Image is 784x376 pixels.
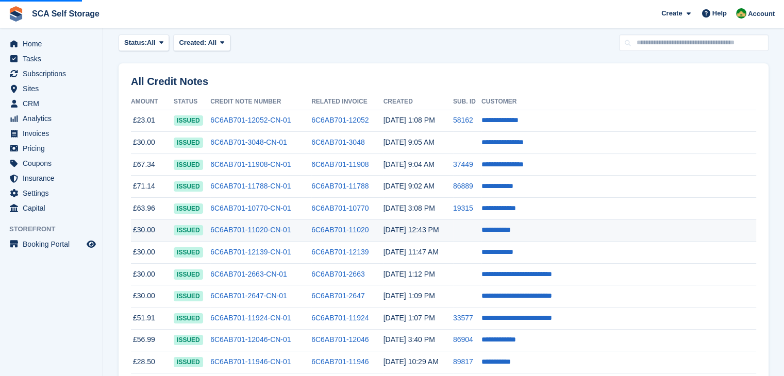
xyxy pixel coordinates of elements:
[311,94,383,110] th: Related Invoice
[174,269,203,280] span: issued
[311,292,365,300] a: 6C6AB701-2647
[5,111,97,126] a: menu
[311,335,369,344] a: 6C6AB701-12046
[8,6,24,22] img: stora-icon-8386f47178a22dfd0bd8f6a31ec36ba5ce8667c1dd55bd0f319d3a0aa187defe.svg
[174,138,203,148] span: issued
[147,38,156,48] span: All
[174,203,203,214] span: issued
[210,138,287,146] a: 6C6AB701-3048-CN-01
[131,307,174,330] td: £51.91
[5,52,97,66] a: menu
[210,160,291,168] a: 6C6AB701-11908-CN-01
[131,110,174,132] td: £23.01
[210,182,291,190] a: 6C6AB701-11788-CN-01
[173,35,230,52] button: Created: All
[383,226,439,234] time: 2025-08-11 11:43:28 UTC
[311,116,369,124] a: 6C6AB701-12052
[453,204,473,212] a: 19315
[383,314,435,322] time: 2025-08-09 12:07:14 UTC
[5,96,97,111] a: menu
[131,132,174,154] td: £30.00
[23,156,85,170] span: Coupons
[174,291,203,301] span: issued
[174,181,203,192] span: issued
[210,270,287,278] a: 6C6AB701-2663-CN-01
[210,248,291,256] a: 6C6AB701-12139-CN-01
[23,37,85,51] span: Home
[210,357,291,366] a: 6C6AB701-11946-CN-01
[124,38,147,48] span: Status:
[5,126,97,141] a: menu
[311,270,365,278] a: 6C6AB701-2663
[210,335,291,344] a: 6C6AB701-12046-CN-01
[5,66,97,81] a: menu
[23,66,85,81] span: Subscriptions
[453,116,473,124] a: 58162
[23,171,85,185] span: Insurance
[311,138,365,146] a: 6C6AB701-3048
[453,182,473,190] a: 86889
[131,242,174,264] td: £30.00
[174,247,203,258] span: issued
[311,182,369,190] a: 6C6AB701-11788
[453,357,473,366] a: 89817
[5,141,97,156] a: menu
[712,8,727,19] span: Help
[383,357,439,366] time: 2025-08-08 09:29:47 UTC
[5,81,97,96] a: menu
[210,204,291,212] a: 6C6AB701-10770-CN-01
[131,351,174,373] td: £28.50
[131,285,174,307] td: £30.00
[383,204,435,212] time: 2025-08-11 14:08:07 UTC
[311,314,369,322] a: 6C6AB701-11924
[481,94,756,110] th: Customer
[453,160,473,168] a: 37449
[23,201,85,215] span: Capital
[131,263,174,285] td: £30.00
[5,37,97,51] a: menu
[453,314,473,322] a: 33577
[23,186,85,200] span: Settings
[453,94,481,110] th: Sub. ID
[311,226,369,234] a: 6C6AB701-11020
[28,5,104,22] a: SCA Self Storage
[5,237,97,251] a: menu
[383,292,435,300] time: 2025-08-09 12:09:46 UTC
[311,160,369,168] a: 6C6AB701-11908
[174,115,203,126] span: issued
[210,314,291,322] a: 6C6AB701-11924-CN-01
[383,94,453,110] th: Created
[23,96,85,111] span: CRM
[23,141,85,156] span: Pricing
[210,292,287,300] a: 6C6AB701-2647-CN-01
[119,35,169,52] button: Status: All
[453,335,473,344] a: 86904
[23,81,85,96] span: Sites
[85,238,97,250] a: Preview store
[23,52,85,66] span: Tasks
[661,8,682,19] span: Create
[131,153,174,176] td: £67.34
[174,313,203,323] span: issued
[131,198,174,220] td: £63.96
[383,335,435,344] time: 2025-08-08 14:40:27 UTC
[210,116,291,124] a: 6C6AB701-12052-CN-01
[383,160,435,168] time: 2025-08-12 08:04:42 UTC
[23,126,85,141] span: Invoices
[174,225,203,235] span: issued
[210,94,311,110] th: Credit Note Number
[174,357,203,367] span: issued
[383,248,439,256] time: 2025-08-10 10:47:59 UTC
[131,219,174,242] td: £30.00
[174,335,203,345] span: issued
[23,111,85,126] span: Analytics
[311,204,369,212] a: 6C6AB701-10770
[174,160,203,170] span: issued
[311,248,369,256] a: 6C6AB701-12139
[131,94,174,110] th: Amount
[131,176,174,198] td: £71.14
[383,116,435,124] time: 2025-08-12 12:08:35 UTC
[5,186,97,200] a: menu
[131,329,174,351] td: £56.99
[383,138,435,146] time: 2025-08-12 08:05:36 UTC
